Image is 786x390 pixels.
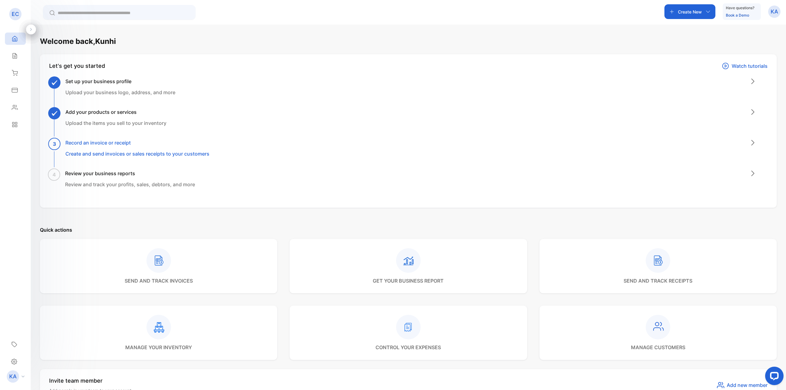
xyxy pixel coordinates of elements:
[65,89,175,96] p: Upload your business logo, address, and more
[760,364,786,390] iframe: To enrich screen reader interactions, please activate Accessibility in Grammarly extension settings
[732,62,768,70] p: Watch tutorials
[49,376,131,385] p: Invite team member
[65,150,209,157] p: Create and send invoices or sales receipts to your customers
[65,139,209,146] h3: Record an invoice or receipt
[768,4,780,19] button: KA
[9,373,17,380] p: KA
[65,119,166,127] p: Upload the items you sell to your inventory
[125,344,192,351] p: manage your inventory
[125,277,193,284] p: send and track invoices
[771,8,778,16] p: KA
[65,108,166,116] h3: Add your products or services
[631,344,685,351] p: manage customers
[40,226,777,234] p: Quick actions
[664,4,715,19] button: Create New
[727,381,768,389] span: Add new member
[373,277,444,284] p: get your business report
[65,170,195,177] h3: Review your business reports
[624,277,692,284] p: send and track receipts
[722,62,768,70] a: Watch tutorials
[53,171,56,178] span: 4
[726,5,754,11] p: Have questions?
[678,9,702,15] p: Create New
[717,381,768,389] button: Add new member
[65,78,175,85] h3: Set up your business profile
[12,10,19,18] p: EC
[65,181,195,188] p: Review and track your profits, sales, debtors, and more
[726,13,749,17] a: Book a Demo
[49,62,105,70] div: Let's get you started
[40,36,116,47] h1: Welcome back, Kunhi
[375,344,441,351] p: control your expenses
[53,140,56,148] span: 3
